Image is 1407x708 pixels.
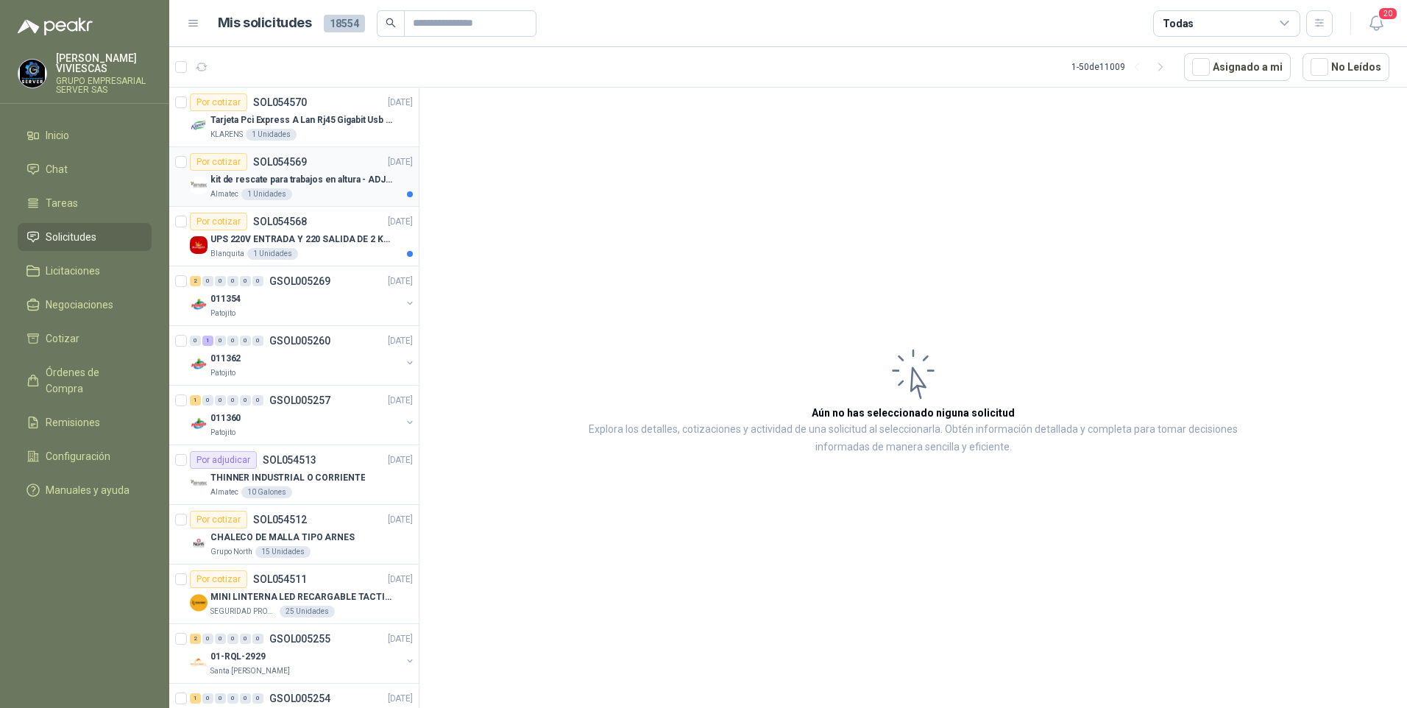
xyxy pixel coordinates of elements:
p: [DATE] [388,394,413,408]
div: 0 [202,693,213,704]
span: search [386,18,396,28]
p: MINI LINTERNA LED RECARGABLE TACTICA [210,590,394,604]
a: Por cotizarSOL054512[DATE] Company LogoCHALECO DE MALLA TIPO ARNESGrupo North15 Unidades [169,505,419,564]
p: Tarjeta Pci Express A Lan Rj45 Gigabit Usb 3.0 X3 Puertos [210,113,394,127]
div: Todas [1163,15,1194,32]
a: 2 0 0 0 0 0 GSOL005269[DATE] Company Logo011354Patojito [190,272,416,319]
a: 2 0 0 0 0 0 GSOL005255[DATE] Company Logo01-RQL-2929Santa [PERSON_NAME] [190,630,416,677]
p: Patojito [210,367,235,379]
p: [DATE] [388,155,413,169]
div: Por cotizar [190,213,247,230]
button: Asignado a mi [1184,53,1291,81]
p: SOL054570 [253,97,307,107]
p: GSOL005255 [269,634,330,644]
p: SOL054512 [253,514,307,525]
div: 0 [240,336,251,346]
a: Tareas [18,189,152,217]
a: Negociaciones [18,291,152,319]
div: 15 Unidades [255,546,311,558]
div: 2 [190,276,201,286]
a: 0 1 0 0 0 0 GSOL005260[DATE] Company Logo011362Patojito [190,332,416,379]
a: Solicitudes [18,223,152,251]
p: [DATE] [388,453,413,467]
div: 0 [215,634,226,644]
div: 0 [227,634,238,644]
img: Company Logo [190,475,208,492]
p: [DATE] [388,573,413,587]
span: Negociaciones [46,297,113,313]
p: Santa [PERSON_NAME] [210,665,290,677]
a: Remisiones [18,408,152,436]
div: Por cotizar [190,153,247,171]
img: Company Logo [190,177,208,194]
h1: Mis solicitudes [218,13,312,34]
span: Cotizar [46,330,79,347]
p: SOL054568 [253,216,307,227]
div: Por adjudicar [190,451,257,469]
div: 1 [190,395,201,406]
button: 20 [1363,10,1389,37]
button: No Leídos [1303,53,1389,81]
span: 18554 [324,15,365,32]
p: Patojito [210,427,235,439]
span: Tareas [46,195,78,211]
a: Por cotizarSOL054568[DATE] Company LogoUPS 220V ENTRADA Y 220 SALIDA DE 2 KVABlanquita1 Unidades [169,207,419,266]
div: 0 [202,395,213,406]
span: Licitaciones [46,263,100,279]
p: 01-RQL-2929 [210,650,266,664]
div: 1 Unidades [241,188,292,200]
a: Por cotizarSOL054569[DATE] Company Logokit de rescate para trabajos en altura - ADJUNTAR FICHA TE... [169,147,419,207]
h3: Aún no has seleccionado niguna solicitud [812,405,1015,421]
a: Por cotizarSOL054511[DATE] Company LogoMINI LINTERNA LED RECARGABLE TACTICASEGURIDAD PROVISER LTD... [169,564,419,624]
img: Company Logo [18,60,46,88]
div: 0 [227,693,238,704]
div: Por cotizar [190,93,247,111]
p: [PERSON_NAME] VIVIESCAS [56,53,152,74]
img: Company Logo [190,296,208,314]
div: 0 [252,693,263,704]
span: Configuración [46,448,110,464]
div: 0 [215,336,226,346]
p: SEGURIDAD PROVISER LTDA [210,606,277,617]
div: 1 Unidades [247,248,298,260]
p: KLARENS [210,129,243,141]
p: [DATE] [388,96,413,110]
span: Solicitudes [46,229,96,245]
p: 011360 [210,411,241,425]
p: Grupo North [210,546,252,558]
p: THINNER INDUSTRIAL O CORRIENTE [210,471,365,485]
div: 2 [190,634,201,644]
a: Inicio [18,121,152,149]
div: Por cotizar [190,570,247,588]
img: Company Logo [190,534,208,552]
p: CHALECO DE MALLA TIPO ARNES [210,531,355,545]
a: Órdenes de Compra [18,358,152,403]
div: 0 [240,634,251,644]
div: 1 Unidades [246,129,297,141]
p: [DATE] [388,513,413,527]
p: UPS 220V ENTRADA Y 220 SALIDA DE 2 KVA [210,233,394,247]
div: 0 [202,276,213,286]
p: Almatec [210,486,238,498]
div: 0 [202,634,213,644]
p: [DATE] [388,632,413,646]
div: 0 [215,276,226,286]
div: 0 [252,395,263,406]
a: Por cotizarSOL054570[DATE] Company LogoTarjeta Pci Express A Lan Rj45 Gigabit Usb 3.0 X3 PuertosK... [169,88,419,147]
p: Almatec [210,188,238,200]
p: GSOL005260 [269,336,330,346]
div: 0 [227,276,238,286]
span: Remisiones [46,414,100,431]
p: SOL054513 [263,455,316,465]
p: kit de rescate para trabajos en altura - ADJUNTAR FICHA TECNICA [210,173,394,187]
div: 0 [190,336,201,346]
p: GSOL005269 [269,276,330,286]
a: Por adjudicarSOL054513[DATE] Company LogoTHINNER INDUSTRIAL O CORRIENTEAlmatec10 Galones [169,445,419,505]
div: 0 [215,693,226,704]
span: Órdenes de Compra [46,364,138,397]
img: Company Logo [190,654,208,671]
div: 25 Unidades [280,606,335,617]
a: 1 0 0 0 0 0 GSOL005257[DATE] Company Logo011360Patojito [190,392,416,439]
img: Company Logo [190,236,208,254]
span: Inicio [46,127,69,144]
